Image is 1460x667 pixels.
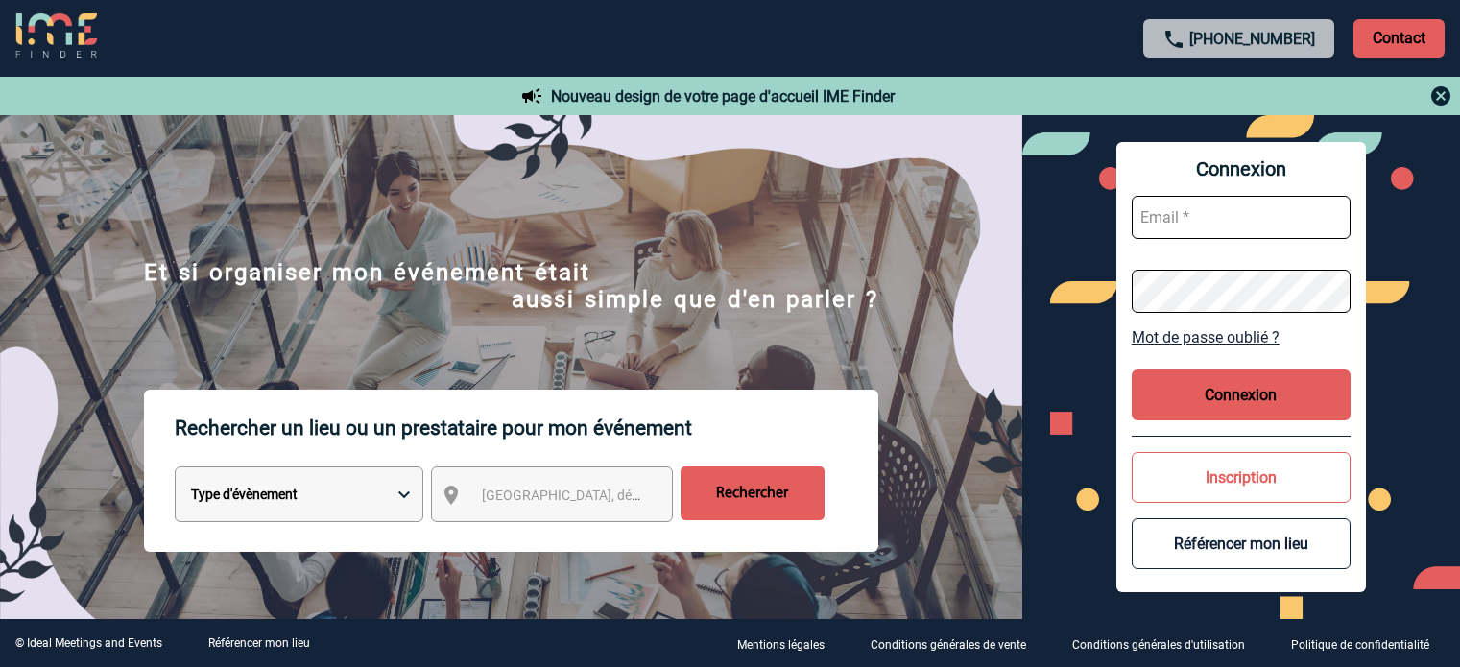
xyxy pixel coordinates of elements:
[482,488,749,503] span: [GEOGRAPHIC_DATA], département, région...
[175,390,878,466] p: Rechercher un lieu ou un prestataire pour mon événement
[1189,30,1315,48] a: [PHONE_NUMBER]
[1291,638,1429,652] p: Politique de confidentialité
[1353,19,1445,58] p: Contact
[1132,518,1351,569] button: Référencer mon lieu
[722,634,855,653] a: Mentions légales
[1132,452,1351,503] button: Inscription
[737,638,825,652] p: Mentions légales
[1276,634,1460,653] a: Politique de confidentialité
[15,636,162,650] div: © Ideal Meetings and Events
[1132,157,1351,180] span: Connexion
[681,466,825,520] input: Rechercher
[1132,196,1351,239] input: Email *
[1162,28,1185,51] img: call-24-px.png
[208,636,310,650] a: Référencer mon lieu
[855,634,1057,653] a: Conditions générales de vente
[1132,328,1351,346] a: Mot de passe oublié ?
[1132,369,1351,420] button: Connexion
[871,638,1026,652] p: Conditions générales de vente
[1072,638,1245,652] p: Conditions générales d'utilisation
[1057,634,1276,653] a: Conditions générales d'utilisation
